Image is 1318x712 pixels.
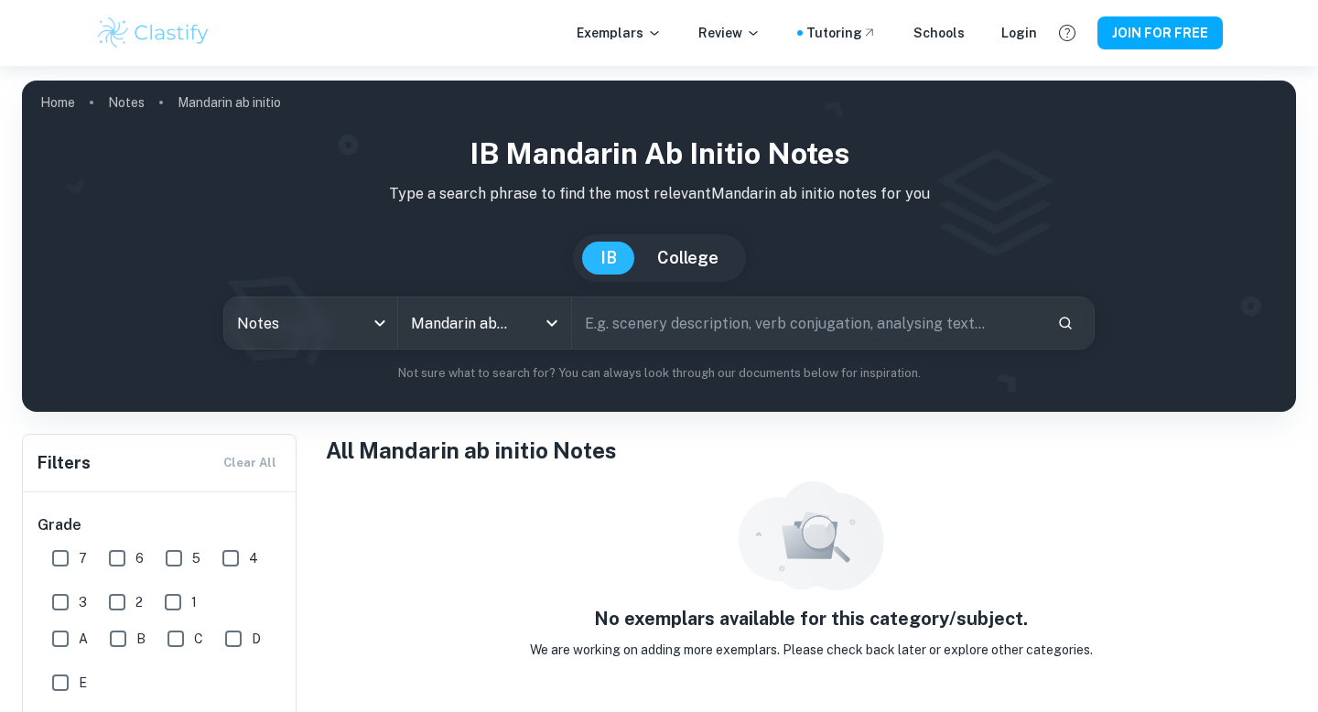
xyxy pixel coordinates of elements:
p: Type a search phrase to find the most relevant Mandarin ab initio notes for you [37,183,1281,205]
a: Notes [108,90,145,115]
a: Tutoring [806,23,877,43]
span: D [252,629,261,649]
h5: No exemplars available for this category/subject. [594,605,1028,632]
button: Help and Feedback [1052,17,1083,49]
span: C [194,629,203,649]
p: Not sure what to search for? You can always look through our documents below for inspiration. [37,364,1281,383]
p: Exemplars [577,23,662,43]
button: JOIN FOR FREE [1097,16,1223,49]
h6: Grade [38,514,283,536]
span: 4 [249,548,258,568]
img: Clastify logo [95,15,211,51]
div: Notes [224,297,397,349]
button: Open [539,310,565,336]
span: 6 [135,548,144,568]
span: 2 [135,592,143,612]
p: We are working on adding more exemplars. Please check back later or explore other categories. [530,640,1093,660]
p: Review [698,23,761,43]
span: 7 [79,548,87,568]
p: Mandarin ab initio [178,92,281,113]
span: B [136,629,146,649]
img: empty_state_resources.svg [738,481,884,590]
h1: IB Mandarin ab initio Notes [37,132,1281,176]
span: 3 [79,592,87,612]
span: A [79,629,88,649]
button: IB [582,242,635,275]
a: Login [1001,23,1037,43]
button: Search [1050,307,1081,339]
h1: All Mandarin ab initio Notes [326,434,1296,467]
span: 5 [192,548,200,568]
a: Schools [913,23,965,43]
input: E.g. scenery description, verb conjugation, analysing text... [572,297,1043,349]
button: College [639,242,737,275]
h6: Filters [38,450,91,476]
span: E [79,673,87,693]
a: Home [40,90,75,115]
span: 1 [191,592,197,612]
img: profile cover [22,81,1296,412]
